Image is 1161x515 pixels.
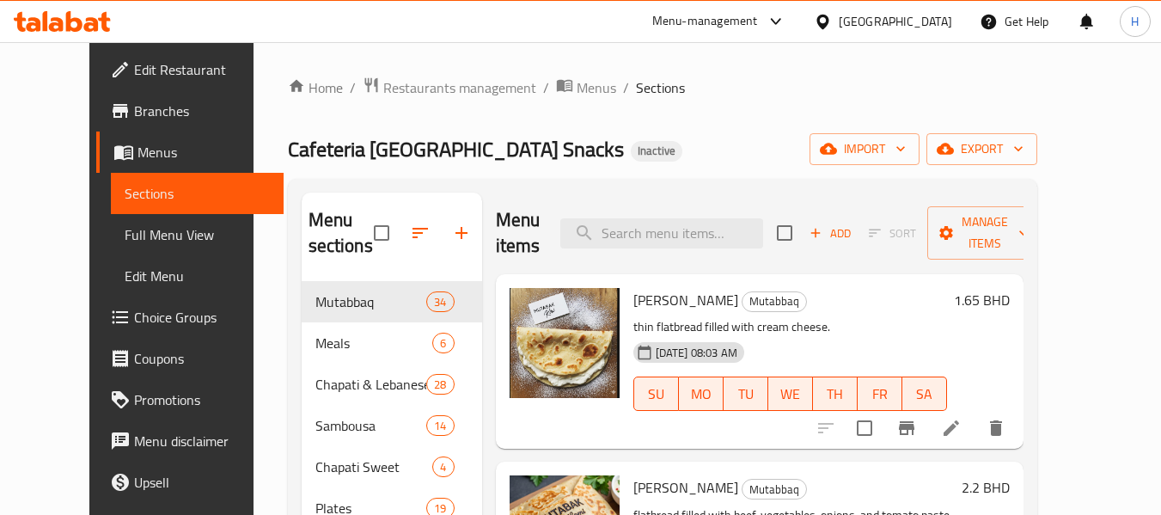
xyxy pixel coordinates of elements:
span: Edit Menu [125,266,270,286]
span: Mutabbaq [742,291,806,311]
li: / [623,77,629,98]
h2: Menu sections [309,207,374,259]
span: Restaurants management [383,77,536,98]
span: Branches [134,101,270,121]
span: H [1131,12,1139,31]
h6: 1.65 BHD [954,288,1010,312]
a: Edit Menu [111,255,284,297]
button: import [810,133,920,165]
span: Promotions [134,389,270,410]
span: [PERSON_NAME] [633,287,738,313]
span: 28 [427,377,453,393]
button: SU [633,377,679,411]
span: Sections [636,77,685,98]
a: Edit Restaurant [96,49,284,90]
span: Add item [803,220,858,247]
nav: breadcrumb [288,77,1037,99]
button: WE [768,377,813,411]
a: Coupons [96,338,284,379]
button: delete [975,408,1017,449]
span: Menu disclaimer [134,431,270,451]
button: TU [724,377,768,411]
span: Sections [125,183,270,204]
span: Full Menu View [125,224,270,245]
button: TH [813,377,858,411]
span: Sambousa [315,415,427,436]
div: Sambousa14 [302,405,482,446]
li: / [543,77,549,98]
div: Meals6 [302,322,482,364]
p: thin flatbread filled with cream cheese. [633,316,947,338]
span: export [940,138,1024,160]
span: Select to update [846,410,883,446]
div: Menu-management [652,11,758,32]
div: [GEOGRAPHIC_DATA] [839,12,952,31]
li: / [350,77,356,98]
span: 4 [433,459,453,475]
div: Inactive [631,141,682,162]
span: 6 [433,335,453,352]
span: Sort sections [400,212,441,254]
span: Menus [137,142,270,162]
button: Branch-specific-item [886,408,927,449]
span: [PERSON_NAME] [633,475,738,500]
span: Add [807,224,853,243]
span: import [823,138,906,160]
span: WE [775,382,806,407]
span: Menus [577,77,616,98]
a: Menus [96,132,284,173]
span: Inactive [631,144,682,158]
span: Mutabbaq [315,291,427,312]
span: SA [909,382,940,407]
button: FR [858,377,902,411]
span: Manage items [941,212,1029,254]
span: Chapati Sweet [315,457,433,477]
div: Mutabbaq34 [302,281,482,322]
span: Choice Groups [134,307,270,328]
div: items [426,415,454,436]
a: Upsell [96,462,284,503]
span: [DATE] 08:03 AM [649,345,744,361]
button: export [926,133,1037,165]
div: Mutabbaq [742,291,807,312]
span: FR [865,382,895,407]
div: items [432,457,454,477]
span: Select section first [858,220,927,247]
div: items [426,291,454,312]
span: Upsell [134,472,270,493]
span: Select section [767,215,803,251]
h2: Menu items [496,207,541,259]
div: Chapati Sweet4 [302,446,482,487]
div: Chapati & Lebanese Bread [315,374,427,395]
span: TH [820,382,851,407]
button: Add [803,220,858,247]
div: items [432,333,454,353]
h6: 2.2 BHD [962,475,1010,500]
span: 34 [427,294,453,310]
span: TU [730,382,761,407]
button: Add section [441,212,482,254]
span: Select all sections [364,215,400,251]
span: 14 [427,418,453,434]
a: Edit menu item [941,418,962,438]
button: MO [679,377,724,411]
button: SA [902,377,947,411]
span: SU [641,382,672,407]
span: Mutabbaq [742,480,806,500]
a: Full Menu View [111,214,284,255]
a: Choice Groups [96,297,284,338]
a: Home [288,77,343,98]
span: Coupons [134,348,270,369]
div: Chapati & Lebanese Bread28 [302,364,482,405]
span: Meals [315,333,433,353]
span: Cafeteria [GEOGRAPHIC_DATA] Snacks [288,130,624,169]
span: Edit Restaurant [134,59,270,80]
a: Menus [556,77,616,99]
div: items [426,374,454,395]
img: Kiri Mutabbaq [510,288,620,398]
a: Sections [111,173,284,214]
div: Mutabbaq [742,479,807,500]
a: Menu disclaimer [96,420,284,462]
